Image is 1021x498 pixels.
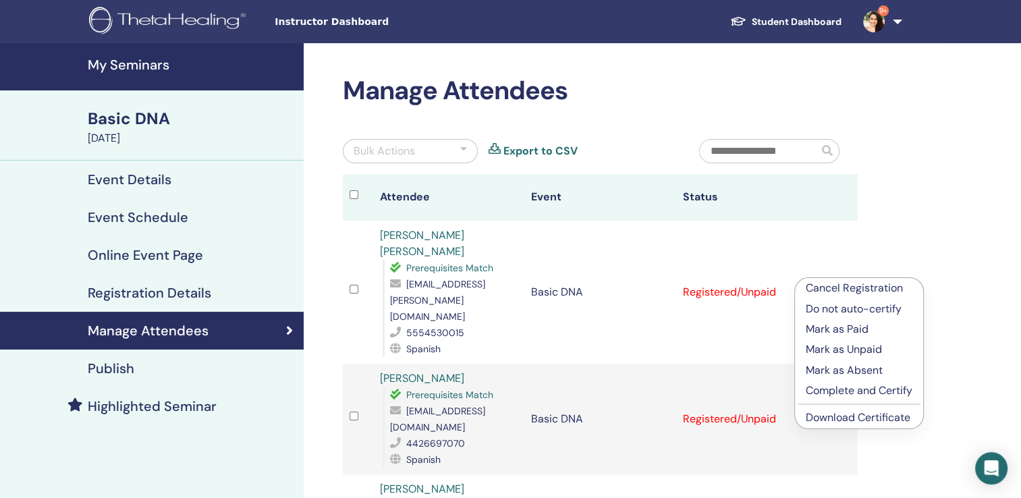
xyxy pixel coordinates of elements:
[80,107,304,146] a: Basic DNA[DATE]
[806,341,912,358] p: Mark as Unpaid
[806,383,912,399] p: Complete and Certify
[88,209,188,225] h4: Event Schedule
[88,398,217,414] h4: Highlighted Seminar
[675,174,827,221] th: Status
[719,9,852,34] a: Student Dashboard
[343,76,858,107] h2: Manage Attendees
[380,228,464,258] a: [PERSON_NAME] [PERSON_NAME]
[88,107,296,130] div: Basic DNA
[406,453,441,466] span: Spanish
[89,7,250,37] img: logo.png
[806,321,912,337] p: Mark as Paid
[806,362,912,379] p: Mark as Absent
[88,247,203,263] h4: Online Event Page
[975,452,1008,485] div: Open Intercom Messenger
[88,171,171,188] h4: Event Details
[406,343,441,355] span: Spanish
[503,143,578,159] a: Export to CSV
[863,11,885,32] img: default.jpg
[275,15,477,29] span: Instructor Dashboard
[878,5,889,16] span: 9+
[88,285,211,301] h4: Registration Details
[88,360,134,377] h4: Publish
[524,174,675,221] th: Event
[354,143,415,159] div: Bulk Actions
[88,130,296,146] div: [DATE]
[806,301,912,317] p: Do not auto-certify
[373,174,524,221] th: Attendee
[406,262,493,274] span: Prerequisites Match
[406,327,464,339] span: 5554530015
[380,482,464,496] a: [PERSON_NAME]
[406,437,465,449] span: 4426697070
[88,323,209,339] h4: Manage Attendees
[406,389,493,401] span: Prerequisites Match
[806,410,910,424] a: Download Certificate
[390,405,485,433] span: [EMAIL_ADDRESS][DOMAIN_NAME]
[524,364,675,474] td: Basic DNA
[390,278,485,323] span: [EMAIL_ADDRESS][PERSON_NAME][DOMAIN_NAME]
[524,221,675,364] td: Basic DNA
[806,280,912,296] p: Cancel Registration
[88,57,296,73] h4: My Seminars
[380,371,464,385] a: [PERSON_NAME]
[730,16,746,27] img: graduation-cap-white.svg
